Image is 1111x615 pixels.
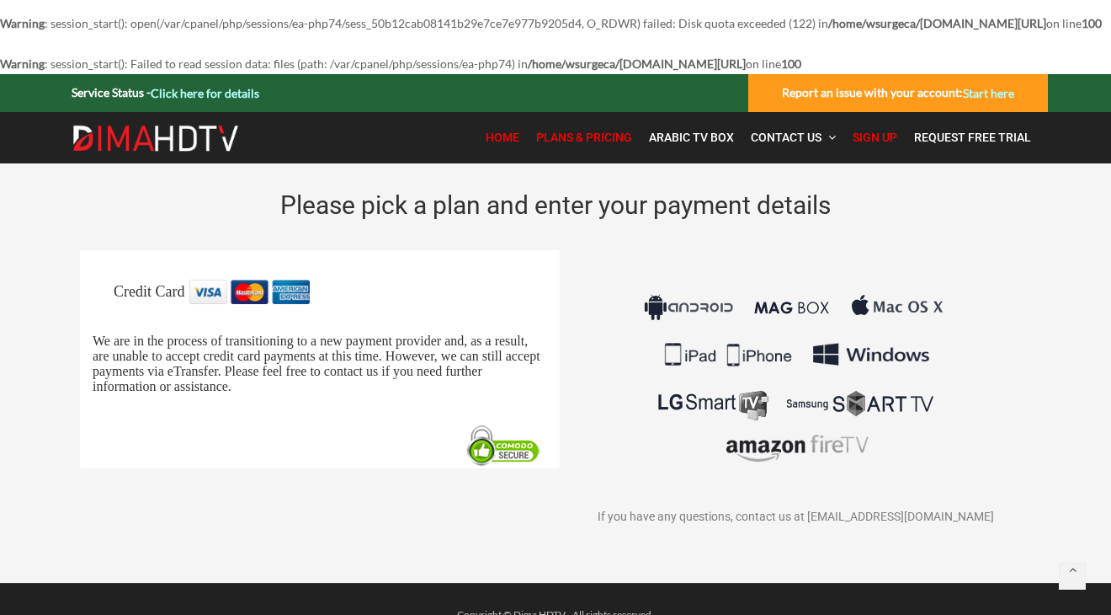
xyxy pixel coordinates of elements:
[751,131,821,144] span: Contact Us
[641,120,742,155] a: Arabic TV Box
[914,131,1031,144] span: Request Free Trial
[93,334,540,393] span: We are in the process of transitioning to a new payment provider and, as a result, are unable to ...
[1059,563,1086,590] a: Back to top
[649,131,734,144] span: Arabic TV Box
[528,56,746,71] b: /home/wsurgeca/[DOMAIN_NAME][URL]
[72,125,240,152] img: Dima HDTV
[782,85,1014,99] strong: Report an issue with your account:
[528,120,641,155] a: Plans & Pricing
[853,131,897,144] span: Sign Up
[828,16,1046,30] b: /home/wsurgeca/[DOMAIN_NAME][URL]
[1082,16,1102,30] b: 100
[742,120,844,155] a: Contact Us
[72,85,259,99] strong: Service Status -
[906,120,1039,155] a: Request Free Trial
[844,120,906,155] a: Sign Up
[486,131,519,144] span: Home
[598,510,994,523] span: If you have any questions, contact us at [EMAIL_ADDRESS][DOMAIN_NAME]
[280,190,831,220] span: Please pick a plan and enter your payment details
[114,284,184,301] span: Credit Card
[477,120,528,155] a: Home
[781,56,801,71] b: 100
[151,86,259,100] a: Click here for details
[536,131,632,144] span: Plans & Pricing
[963,86,1014,100] a: Start here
